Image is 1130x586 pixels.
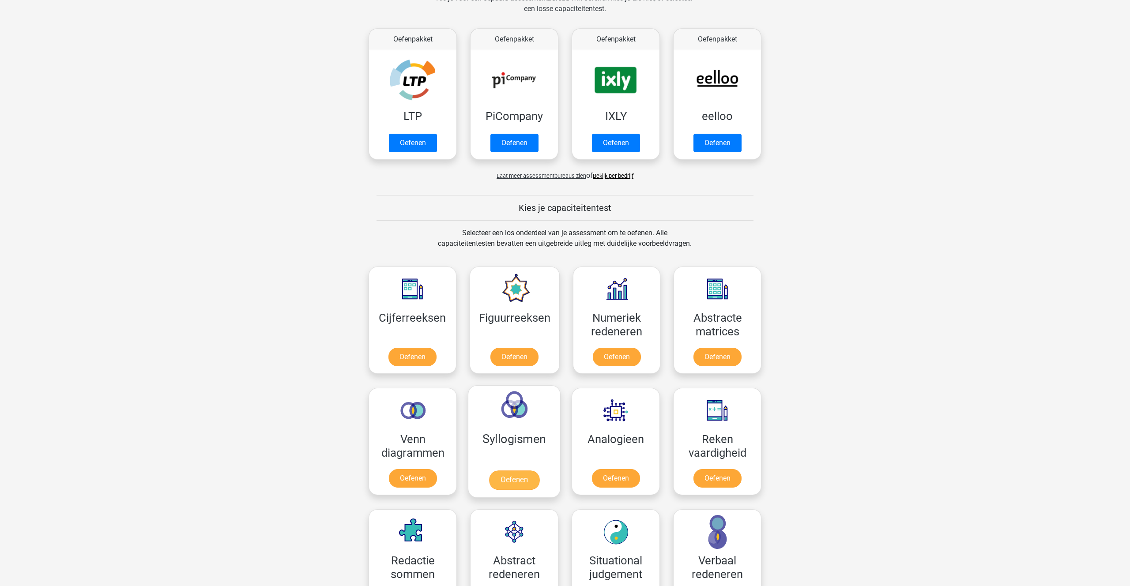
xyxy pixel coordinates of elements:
[592,134,640,152] a: Oefenen
[593,348,641,366] a: Oefenen
[389,469,437,488] a: Oefenen
[693,469,742,488] a: Oefenen
[429,228,700,259] div: Selecteer een los onderdeel van je assessment om te oefenen. Alle capaciteitentesten bevatten een...
[489,470,539,490] a: Oefenen
[593,173,633,179] a: Bekijk per bedrijf
[693,348,742,366] a: Oefenen
[693,134,742,152] a: Oefenen
[388,348,437,366] a: Oefenen
[377,203,753,213] h5: Kies je capaciteitentest
[362,163,768,181] div: of
[490,134,539,152] a: Oefenen
[389,134,437,152] a: Oefenen
[592,469,640,488] a: Oefenen
[490,348,539,366] a: Oefenen
[497,173,586,179] span: Laat meer assessmentbureaus zien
